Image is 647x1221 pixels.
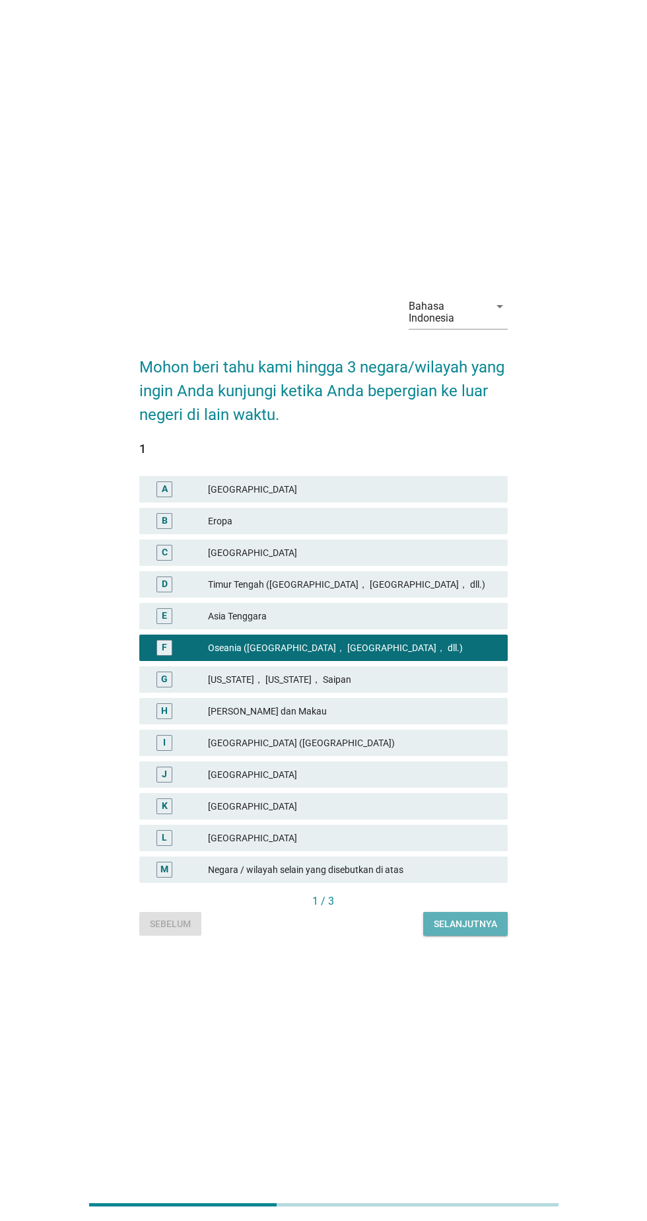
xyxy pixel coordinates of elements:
[162,831,167,845] div: L
[208,735,497,751] div: [GEOGRAPHIC_DATA] ([GEOGRAPHIC_DATA])
[434,917,497,931] div: Selanjutnya
[139,342,507,427] h2: Mohon beri tahu kami hingga 3 negara/wilayah yang ingin Anda kunjungi ketika Anda bepergian ke lu...
[208,830,497,846] div: [GEOGRAPHIC_DATA]
[208,767,497,783] div: [GEOGRAPHIC_DATA]
[139,440,507,458] div: 1
[161,673,168,687] div: G
[423,912,508,936] button: Selanjutnya
[208,513,497,529] div: Eropa
[162,483,168,497] div: A
[208,481,497,497] div: [GEOGRAPHIC_DATA]
[208,862,497,878] div: Negara / wilayah selain yang disebutkan di atas
[409,300,481,324] div: Bahasa Indonesia
[208,640,497,656] div: Oseania ([GEOGRAPHIC_DATA]， [GEOGRAPHIC_DATA]， dll.)
[162,800,168,814] div: K
[208,608,497,624] div: Asia Tenggara
[161,705,168,718] div: H
[162,641,167,655] div: F
[162,514,168,528] div: B
[208,545,497,561] div: [GEOGRAPHIC_DATA]
[162,610,167,623] div: E
[208,672,497,687] div: [US_STATE]， [US_STATE]， Saipan
[208,576,497,592] div: Timur Tengah ([GEOGRAPHIC_DATA]， [GEOGRAPHIC_DATA]， dll.)
[162,578,168,592] div: D
[492,298,508,314] i: arrow_drop_down
[208,798,497,814] div: [GEOGRAPHIC_DATA]
[162,768,167,782] div: J
[208,703,497,719] div: [PERSON_NAME] dan Makau
[139,893,507,909] div: 1 / 3
[160,863,168,877] div: M
[163,736,166,750] div: I
[162,546,168,560] div: C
